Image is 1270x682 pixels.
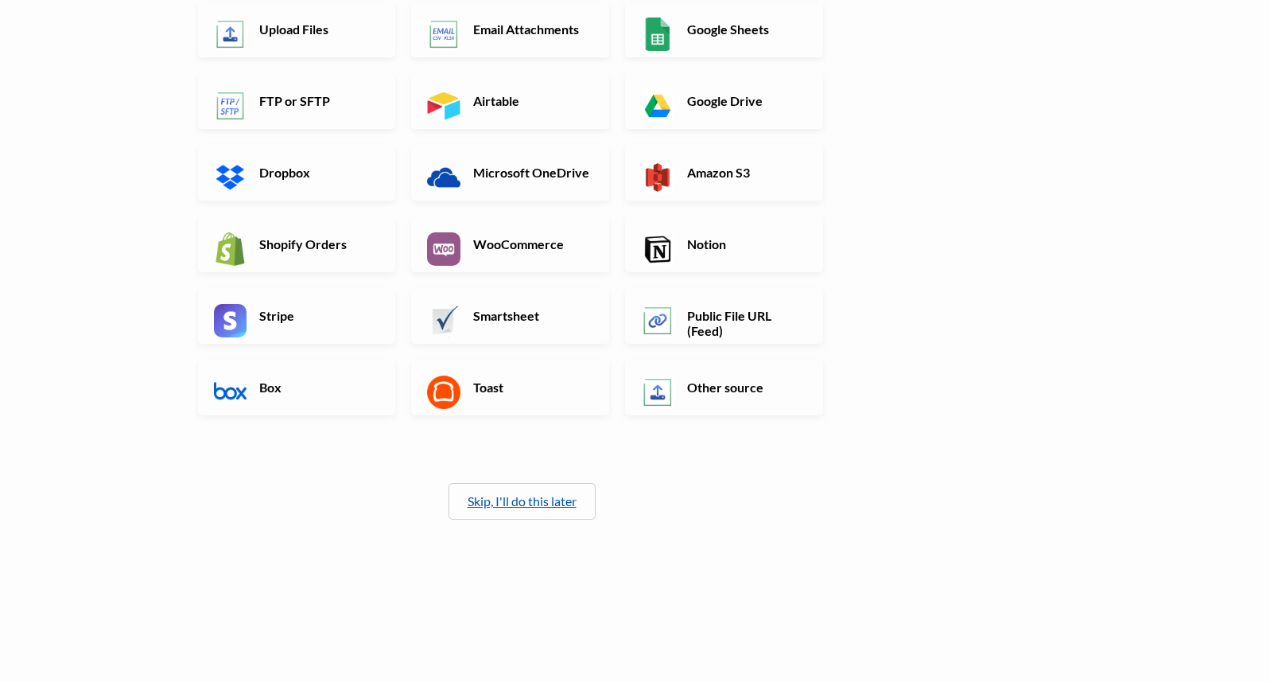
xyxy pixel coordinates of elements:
a: FTP or SFTP [198,73,396,129]
h6: Public File URL (Feed) [683,308,808,338]
h6: Notion [683,236,808,251]
a: Shopify Orders [198,216,396,272]
img: Other Source App & API [641,376,674,409]
a: Box [198,360,396,415]
h6: Dropbox [255,165,380,180]
h6: Upload Files [255,21,380,37]
h6: Microsoft OneDrive [469,165,594,180]
a: Toast [411,360,609,415]
a: Email Attachments [411,2,609,57]
img: WooCommerce App & API [427,232,460,266]
a: Skip, I'll do this later [468,493,577,509]
img: Notion App & API [641,232,674,266]
a: Google Sheets [625,2,823,57]
h6: Toast [469,380,594,395]
a: Microsoft OneDrive [411,145,609,201]
img: Email New CSV or XLSX File App & API [427,18,460,51]
a: Stripe [198,288,396,344]
img: Box App & API [214,376,247,409]
img: Smartsheet App & API [427,304,460,337]
h6: Smartsheet [469,308,594,323]
img: Public File URL App & API [641,304,674,337]
img: Google Drive App & API [641,89,674,123]
img: Microsoft OneDrive App & API [427,161,460,194]
img: Dropbox App & API [214,161,247,194]
img: Google Sheets App & API [641,18,674,51]
a: Google Drive [625,73,823,129]
h6: Stripe [255,308,380,323]
a: Dropbox [198,145,396,201]
h6: Shopify Orders [255,236,380,251]
h6: Google Sheets [683,21,808,37]
a: Public File URL (Feed) [625,288,823,344]
a: Upload Files [198,2,396,57]
h6: WooCommerce [469,236,594,251]
a: Amazon S3 [625,145,823,201]
a: Smartsheet [411,288,609,344]
h6: Other source [683,380,808,395]
h6: Airtable [469,93,594,108]
img: Upload Files App & API [214,18,247,51]
a: WooCommerce [411,216,609,272]
img: Airtable App & API [427,89,460,123]
a: Airtable [411,73,609,129]
img: Amazon S3 App & API [641,161,674,194]
a: Other source [625,360,823,415]
h6: Box [255,380,380,395]
h6: Google Drive [683,93,808,108]
a: Notion [625,216,823,272]
img: Shopify App & API [214,232,247,266]
h6: Email Attachments [469,21,594,37]
img: Toast App & API [427,376,460,409]
img: FTP or SFTP App & API [214,89,247,123]
h6: FTP or SFTP [255,93,380,108]
img: Stripe App & API [214,304,247,337]
h6: Amazon S3 [683,165,808,180]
